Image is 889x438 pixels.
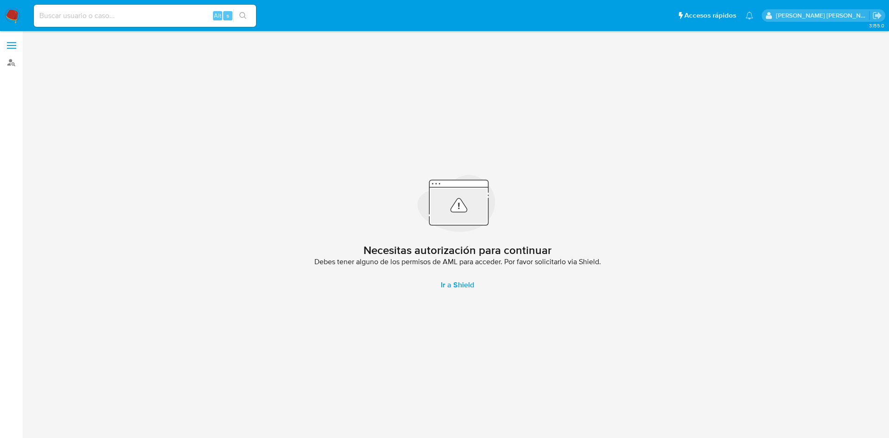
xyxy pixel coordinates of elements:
span: Debes tener alguno de los permisos de AML para acceder. Por favor solicitarlo via Shield. [314,257,601,267]
span: Ir a Shield [441,274,474,296]
h2: Necesitas autorización para continuar [363,243,551,257]
input: Buscar usuario o caso... [34,10,256,22]
button: search-icon [233,9,252,22]
span: Alt [214,11,221,20]
p: ext_jesssali@mercadolibre.com.mx [776,11,870,20]
span: s [226,11,229,20]
a: Salir [872,11,882,20]
a: Ir a Shield [430,274,485,296]
a: Notificaciones [745,12,753,19]
span: Accesos rápidos [684,11,736,20]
